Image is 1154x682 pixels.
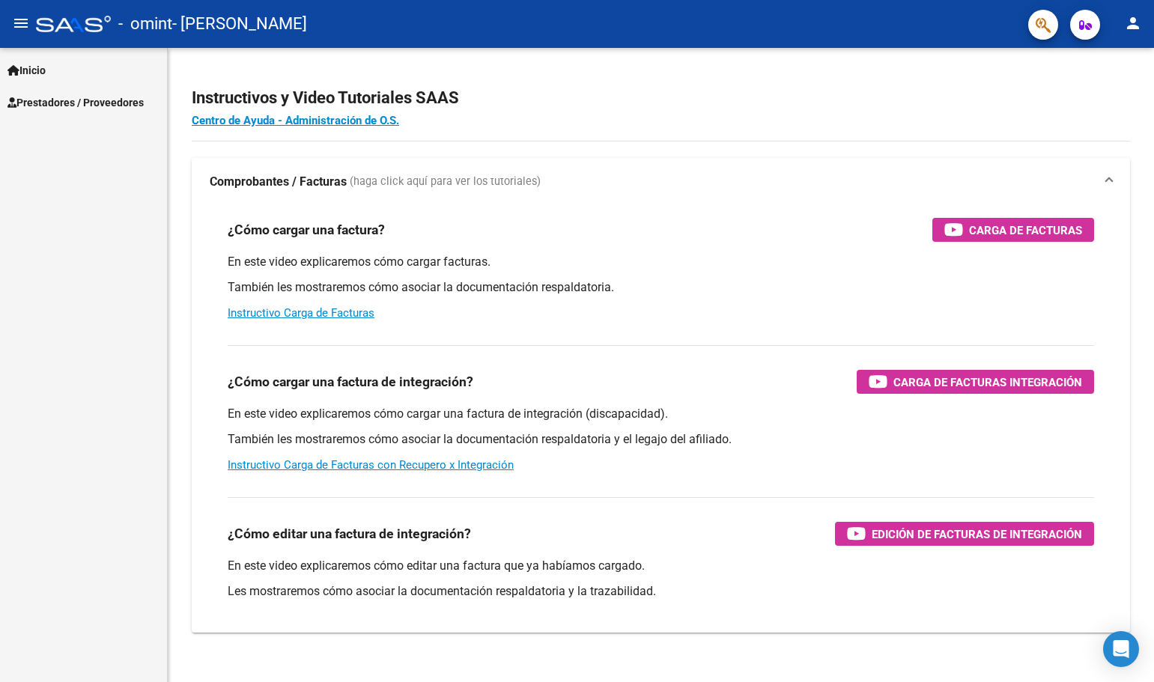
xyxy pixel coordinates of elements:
div: Open Intercom Messenger [1103,631,1139,667]
button: Carga de Facturas Integración [857,370,1094,394]
span: (haga click aquí para ver los tutoriales) [350,174,541,190]
button: Edición de Facturas de integración [835,522,1094,546]
span: Prestadores / Proveedores [7,94,144,111]
p: En este video explicaremos cómo editar una factura que ya habíamos cargado. [228,558,1094,574]
a: Instructivo Carga de Facturas con Recupero x Integración [228,458,514,472]
p: También les mostraremos cómo asociar la documentación respaldatoria. [228,279,1094,296]
mat-icon: menu [12,14,30,32]
span: Carga de Facturas Integración [893,373,1082,392]
p: También les mostraremos cómo asociar la documentación respaldatoria y el legajo del afiliado. [228,431,1094,448]
span: Inicio [7,62,46,79]
span: - omint [118,7,172,40]
span: Edición de Facturas de integración [872,525,1082,544]
a: Centro de Ayuda - Administración de O.S. [192,114,399,127]
p: Les mostraremos cómo asociar la documentación respaldatoria y la trazabilidad. [228,583,1094,600]
span: Carga de Facturas [969,221,1082,240]
h2: Instructivos y Video Tutoriales SAAS [192,84,1130,112]
div: Comprobantes / Facturas (haga click aquí para ver los tutoriales) [192,206,1130,633]
mat-expansion-panel-header: Comprobantes / Facturas (haga click aquí para ver los tutoriales) [192,158,1130,206]
span: - [PERSON_NAME] [172,7,307,40]
button: Carga de Facturas [932,218,1094,242]
h3: ¿Cómo editar una factura de integración? [228,523,471,544]
h3: ¿Cómo cargar una factura? [228,219,385,240]
mat-icon: person [1124,14,1142,32]
a: Instructivo Carga de Facturas [228,306,374,320]
p: En este video explicaremos cómo cargar facturas. [228,254,1094,270]
strong: Comprobantes / Facturas [210,174,347,190]
h3: ¿Cómo cargar una factura de integración? [228,371,473,392]
p: En este video explicaremos cómo cargar una factura de integración (discapacidad). [228,406,1094,422]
